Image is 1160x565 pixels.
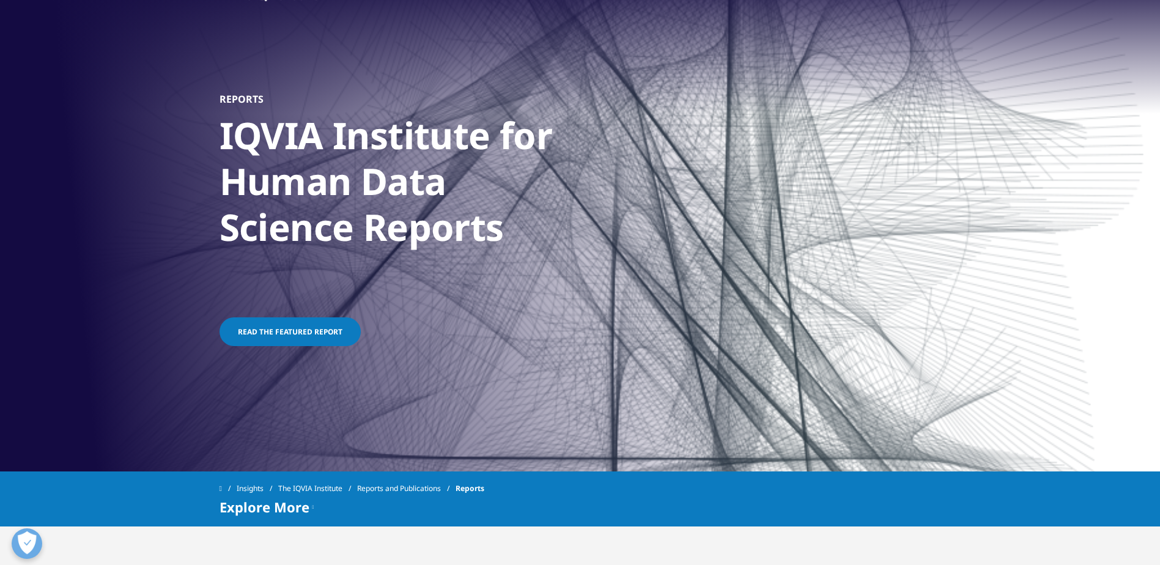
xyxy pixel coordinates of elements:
a: The IQVIA Institute [278,478,357,500]
button: 優先設定センターを開く [12,528,42,559]
h5: Reports [220,93,264,105]
span: Read the featured report [238,327,342,337]
h1: IQVIA Institute for Human Data Science Reports [220,113,678,257]
a: Read the featured report [220,317,361,346]
a: Reports and Publications [357,478,456,500]
span: Reports [456,478,484,500]
a: Insights [237,478,278,500]
span: Explore More [220,500,309,514]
